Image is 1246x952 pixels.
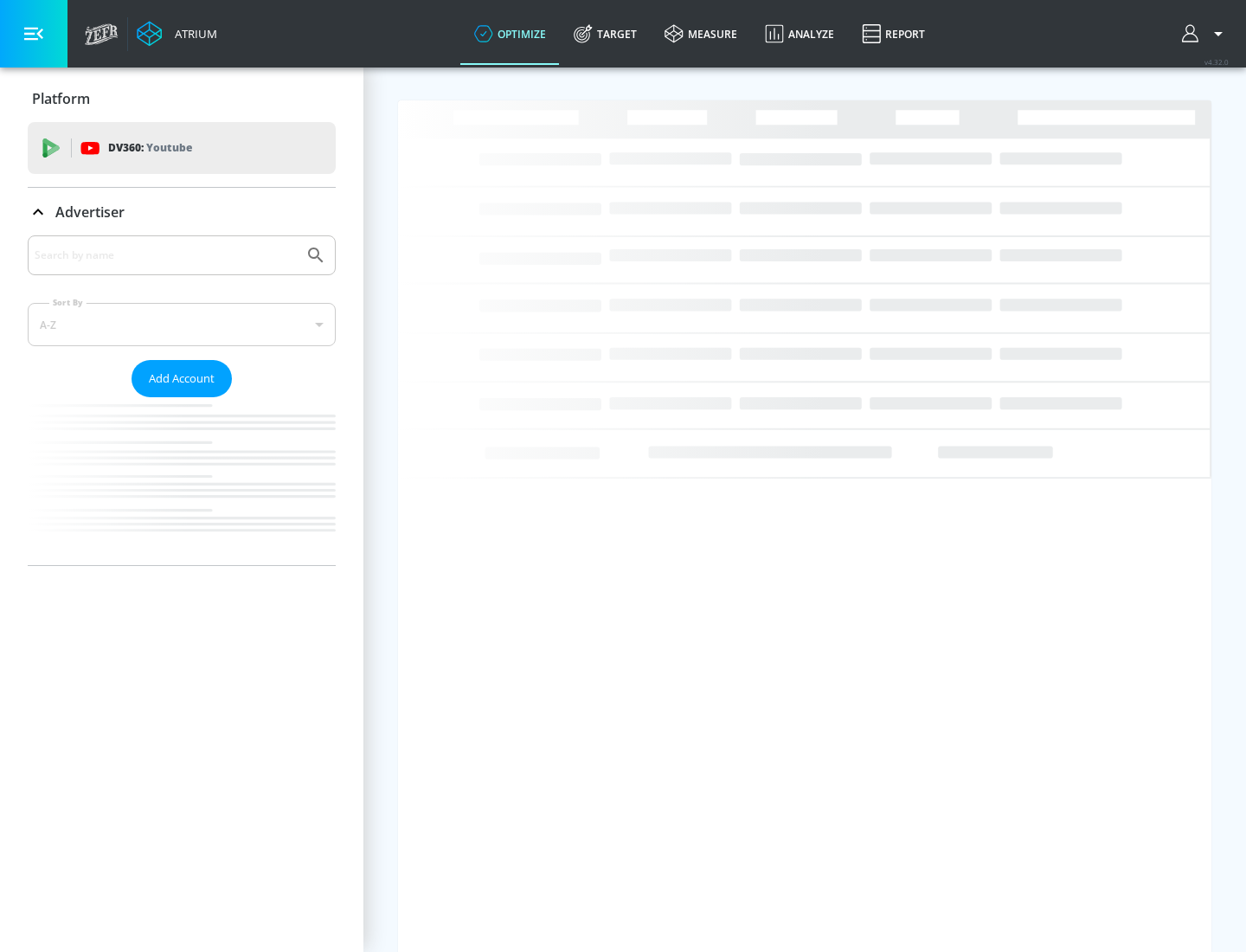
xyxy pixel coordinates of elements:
[460,3,560,65] a: optimize
[651,3,751,65] a: measure
[49,297,87,308] label: Sort By
[28,188,336,236] div: Advertiser
[1204,57,1229,67] span: v 4.32.0
[751,3,848,65] a: Analyze
[28,397,336,565] nav: list of Advertiser
[28,122,336,174] div: DV360: Youtube
[168,26,217,42] div: Atrium
[149,369,215,389] span: Add Account
[146,138,192,157] p: Youtube
[848,3,939,65] a: Report
[28,303,336,346] div: A-Z
[137,21,217,47] a: Atrium
[32,89,90,108] p: Platform
[108,138,192,158] p: DV360:
[55,203,125,222] p: Advertiser
[28,74,336,123] div: Platform
[560,3,651,65] a: Target
[132,360,232,397] button: Add Account
[28,235,336,565] div: Advertiser
[35,244,297,267] input: Search by name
